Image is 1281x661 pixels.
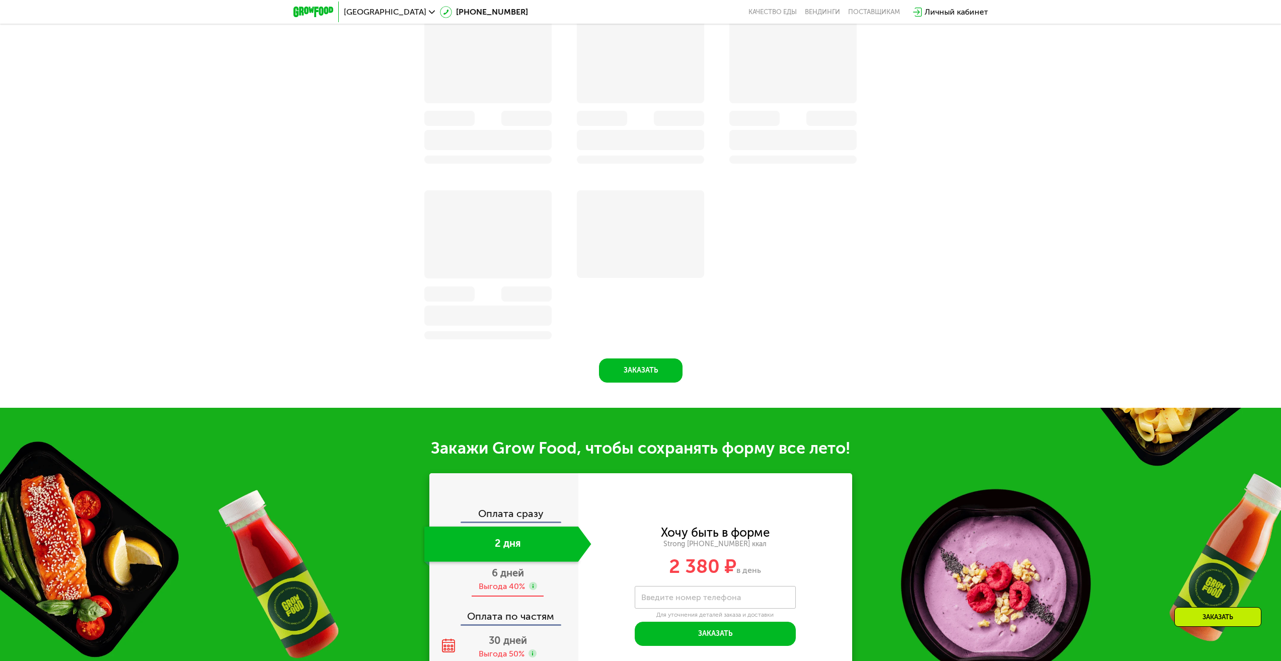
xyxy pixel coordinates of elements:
[669,555,736,578] span: 2 380 ₽
[925,6,988,18] div: Личный кабинет
[736,565,761,575] span: в день
[1174,607,1261,627] div: Заказать
[805,8,840,16] a: Вендинги
[748,8,797,16] a: Качество еды
[479,581,525,592] div: Выгода 40%
[635,611,796,619] div: Для уточнения деталей заказа и доставки
[848,8,900,16] div: поставщикам
[344,8,426,16] span: [GEOGRAPHIC_DATA]
[578,540,852,549] div: Strong [PHONE_NUMBER] ккал
[661,527,770,538] div: Хочу быть в форме
[492,567,524,579] span: 6 дней
[430,508,578,522] div: Оплата сразу
[489,634,527,646] span: 30 дней
[479,648,524,659] div: Выгода 50%
[430,601,578,624] div: Оплата по частям
[599,358,683,383] button: Заказать
[635,622,796,646] button: Заказать
[440,6,528,18] a: [PHONE_NUMBER]
[641,595,741,600] label: Введите номер телефона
